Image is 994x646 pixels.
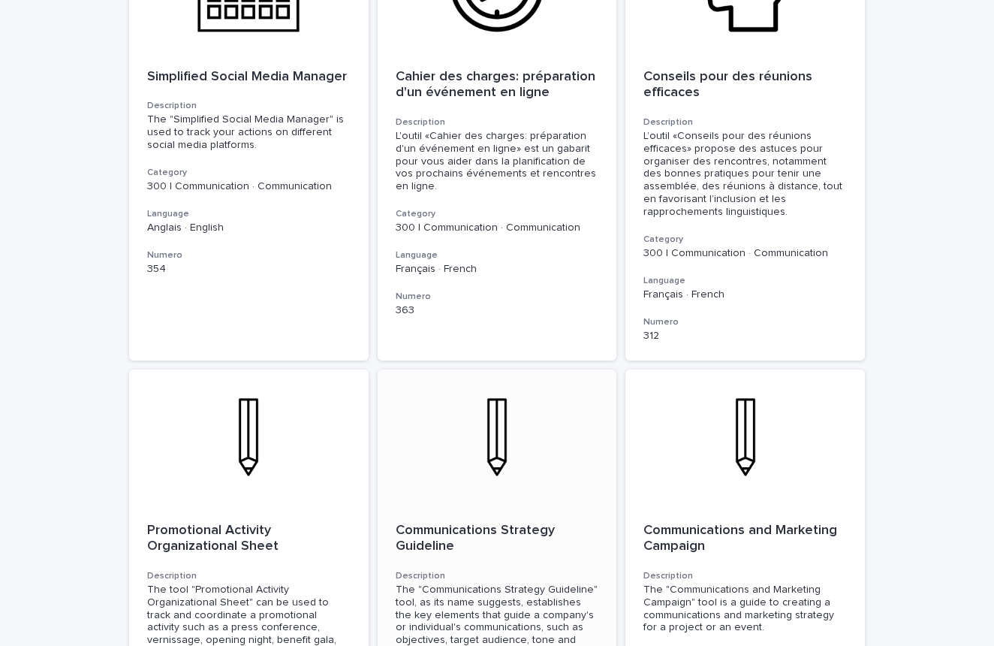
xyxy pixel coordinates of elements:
h3: Category [147,167,351,179]
p: Communications Strategy Guideline [396,523,599,555]
h3: Numero [396,291,599,303]
h3: Language [396,249,599,261]
h3: Description [396,570,599,582]
h3: Description [396,116,599,128]
p: Communications and Marketing Campaign [643,523,847,555]
h3: Category [396,208,599,220]
div: The "Simplified Social Media Manager" is used to track your actions on different social media pla... [147,113,351,151]
h3: Description [643,116,847,128]
p: 300 | Communication · Communication [396,222,599,234]
h3: Category [643,234,847,246]
h3: Numero [643,316,847,328]
h3: Language [643,275,847,287]
p: Promotional Activity Organizational Sheet [147,523,351,555]
p: 312 [643,330,847,343]
div: L'outil «Cahier des charges: préparation d'un événement en ligne» est un gabarit pour vous aider ... [396,130,599,193]
h3: Description [147,100,351,112]
div: The "Communications and Marketing Campaign" tool is a guide to creating a communications and mark... [643,584,847,634]
h3: Numero [147,249,351,261]
p: 363 [396,304,599,317]
p: Cahier des charges: préparation d'un événement en ligne [396,69,599,101]
div: L’outil «Conseils pour des réunions efficaces» propose des astuces pour organiser des rencontres,... [643,130,847,219]
p: Français · French [643,288,847,301]
p: Français · French [396,263,599,276]
p: 300 | Communication · Communication [643,247,847,260]
p: 300 | Communication · Communication [147,180,351,193]
p: Conseils pour des réunions efficaces [643,69,847,101]
p: Anglais · English [147,222,351,234]
h3: Description [643,570,847,582]
h3: Description [147,570,351,582]
p: 354 [147,263,351,276]
p: Simplified Social Media Manager [147,69,351,86]
h3: Language [147,208,351,220]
